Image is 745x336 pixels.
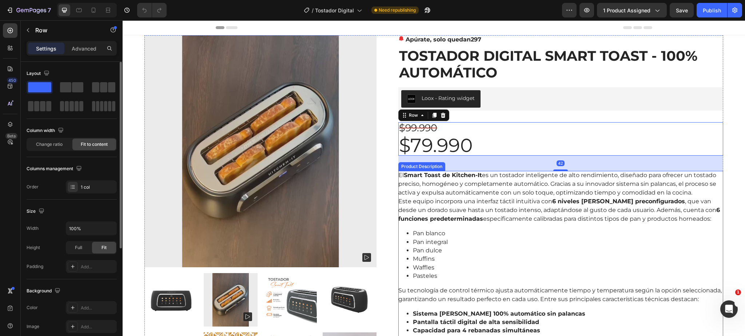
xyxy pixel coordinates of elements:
[81,264,115,270] div: Add...
[290,243,601,251] p: Waffles
[48,6,51,15] p: 7
[597,3,667,17] button: 1 product assigned
[290,307,418,313] strong: Capacidad para 4 rebanadas simultáneas
[703,7,721,14] div: Publish
[36,141,63,148] span: Change ratio
[290,315,371,322] strong: Potencia de 1250 a 1500 W
[315,7,354,14] span: Tostador Digital
[603,7,650,14] span: 1 product assigned
[27,69,51,79] div: Layout
[27,323,39,330] div: Image
[276,267,599,282] p: Su tecnología de control térmico ajusta automáticamente tiempo y temperatura según la opción sele...
[101,244,107,251] span: Fit
[81,184,115,191] div: 1 col
[123,20,745,336] iframe: Design area
[276,27,601,61] h1: Tostador Digital Smart Toast - 100% Automático
[735,289,741,295] span: 1
[3,3,54,17] button: 7
[27,126,65,136] div: Column width
[299,74,352,82] div: Loox - Rating widget
[27,207,46,216] div: Size
[5,133,17,139] div: Beta
[290,226,601,234] p: Pan dulce
[430,177,562,184] strong: 6 niveles [PERSON_NAME] preconfigurados
[66,222,116,235] input: Auto
[284,74,293,83] img: loox.png
[290,290,463,297] strong: Sistema [PERSON_NAME] 100% automático sin palancas
[27,244,40,251] div: Height
[137,3,167,17] div: Undo/Redo
[27,304,38,311] div: Color
[36,45,56,52] p: Settings
[290,298,417,305] strong: Pantalla táctil digital de alta sensibilidad
[35,26,97,35] p: Row
[290,235,601,243] p: Muffins
[290,252,601,260] p: Pasteles
[27,286,62,296] div: Background
[285,92,297,98] div: Row
[81,141,108,148] span: Fit to content
[670,3,694,17] button: Save
[7,77,17,83] div: 450
[276,177,597,202] p: Este equipo incorpora una interfaz táctil intuitiva con , que van desde un dorado suave hasta un ...
[281,151,359,158] strong: Smart Toast de Kitchen-It
[379,7,416,13] span: Need republishing
[81,324,115,330] div: Add...
[434,140,442,146] div: 42
[27,164,83,174] div: Columns management
[72,45,96,52] p: Advanced
[312,7,314,14] span: /
[276,102,351,113] div: $99.990
[81,305,115,311] div: Add...
[290,218,601,226] p: Pan integral
[27,263,43,270] div: Padding
[276,115,351,135] div: $79.990
[279,70,358,87] button: Loox - Rating widget
[27,184,39,190] div: Order
[676,7,688,13] span: Save
[27,225,39,232] div: Width
[277,143,321,149] div: Product Description
[697,3,727,17] button: Publish
[276,151,594,176] p: El es un tostador inteligente de alto rendimiento, diseñado para ofrecer un tostado preciso, homo...
[720,300,738,318] iframe: Intercom live chat
[290,209,601,217] p: Pan blanco
[75,244,82,251] span: Full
